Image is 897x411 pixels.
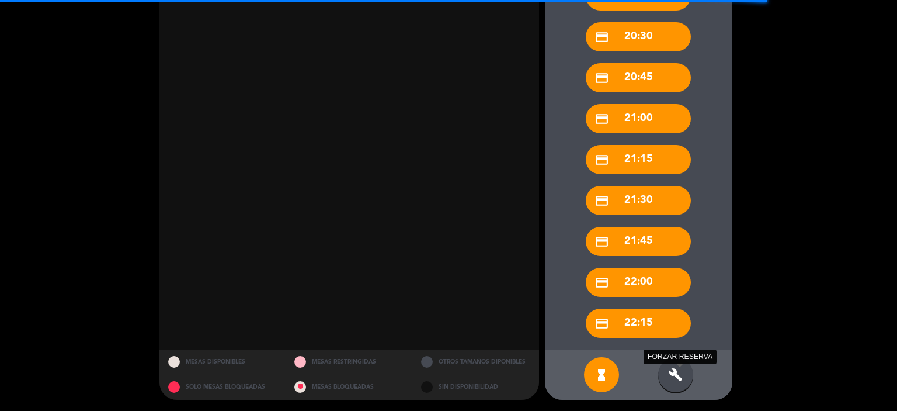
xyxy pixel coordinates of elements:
[586,22,691,51] div: 20:30
[594,234,609,249] i: credit_card
[594,368,609,382] i: hourglass_full
[586,104,691,133] div: 21:00
[586,186,691,215] div: 21:30
[286,375,412,400] div: MESAS BLOQUEADAS
[159,350,286,375] div: MESAS DISPONIBLES
[594,194,609,208] i: credit_card
[594,275,609,290] i: credit_card
[586,63,691,92] div: 20:45
[669,368,683,382] i: build
[586,268,691,297] div: 22:00
[586,309,691,338] div: 22:15
[586,145,691,174] div: 21:15
[412,350,539,375] div: OTROS TAMAÑOS DIPONIBLES
[586,227,691,256] div: 21:45
[594,316,609,331] i: credit_card
[594,112,609,126] i: credit_card
[594,153,609,167] i: credit_card
[644,350,717,364] div: FORZAR RESERVA
[159,375,286,400] div: SOLO MESAS BLOQUEADAS
[594,71,609,85] i: credit_card
[594,30,609,44] i: credit_card
[412,375,539,400] div: SIN DISPONIBILIDAD
[286,350,412,375] div: MESAS RESTRINGIDAS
